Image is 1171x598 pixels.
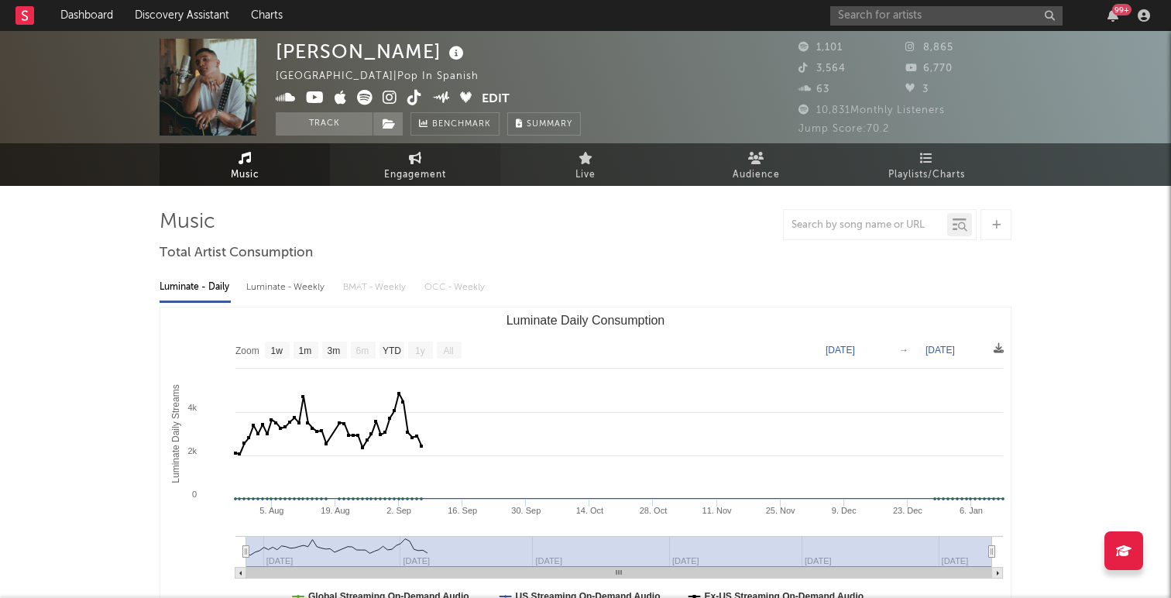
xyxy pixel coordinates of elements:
[925,345,955,356] text: [DATE]
[511,506,541,515] text: 30. Sep
[798,105,945,115] span: 10,831 Monthly Listeners
[328,345,341,356] text: 3m
[905,43,953,53] span: 8,865
[160,143,330,186] a: Music
[888,166,965,184] span: Playlists/Charts
[384,166,446,184] span: Engagement
[527,120,572,129] span: Summary
[841,143,1011,186] a: Playlists/Charts
[830,6,1063,26] input: Search for artists
[259,506,283,515] text: 5. Aug
[766,506,795,515] text: 25. Nov
[170,384,181,483] text: Luminate Daily Streams
[235,345,259,356] text: Zoom
[330,143,500,186] a: Engagement
[826,345,855,356] text: [DATE]
[410,112,500,136] a: Benchmark
[160,274,231,301] div: Luminate - Daily
[784,219,947,232] input: Search by song name or URL
[482,90,510,109] button: Edit
[798,124,889,134] span: Jump Score: 70.2
[798,43,843,53] span: 1,101
[443,345,453,356] text: All
[448,506,477,515] text: 16. Sep
[231,166,259,184] span: Music
[576,506,603,515] text: 14. Oct
[246,274,328,301] div: Luminate - Weekly
[276,67,496,86] div: [GEOGRAPHIC_DATA] | Pop in Spanish
[160,244,313,263] span: Total Artist Consumption
[386,506,411,515] text: 2. Sep
[899,345,908,356] text: →
[671,143,841,186] a: Audience
[1107,9,1118,22] button: 99+
[187,403,197,412] text: 4k
[905,64,953,74] span: 6,770
[321,506,349,515] text: 19. Aug
[893,506,922,515] text: 23. Dec
[432,115,491,134] span: Benchmark
[356,345,369,356] text: 6m
[507,314,665,327] text: Luminate Daily Consumption
[415,345,425,356] text: 1y
[733,166,780,184] span: Audience
[276,39,468,64] div: [PERSON_NAME]
[500,143,671,186] a: Live
[905,84,929,95] span: 3
[960,506,983,515] text: 6. Jan
[271,345,283,356] text: 1w
[702,506,732,515] text: 11. Nov
[507,112,581,136] button: Summary
[383,345,401,356] text: YTD
[1112,4,1132,15] div: 99 +
[187,446,197,455] text: 2k
[299,345,312,356] text: 1m
[575,166,596,184] span: Live
[798,64,846,74] span: 3,564
[276,112,373,136] button: Track
[832,506,857,515] text: 9. Dec
[640,506,667,515] text: 28. Oct
[192,490,197,499] text: 0
[798,84,829,95] span: 63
